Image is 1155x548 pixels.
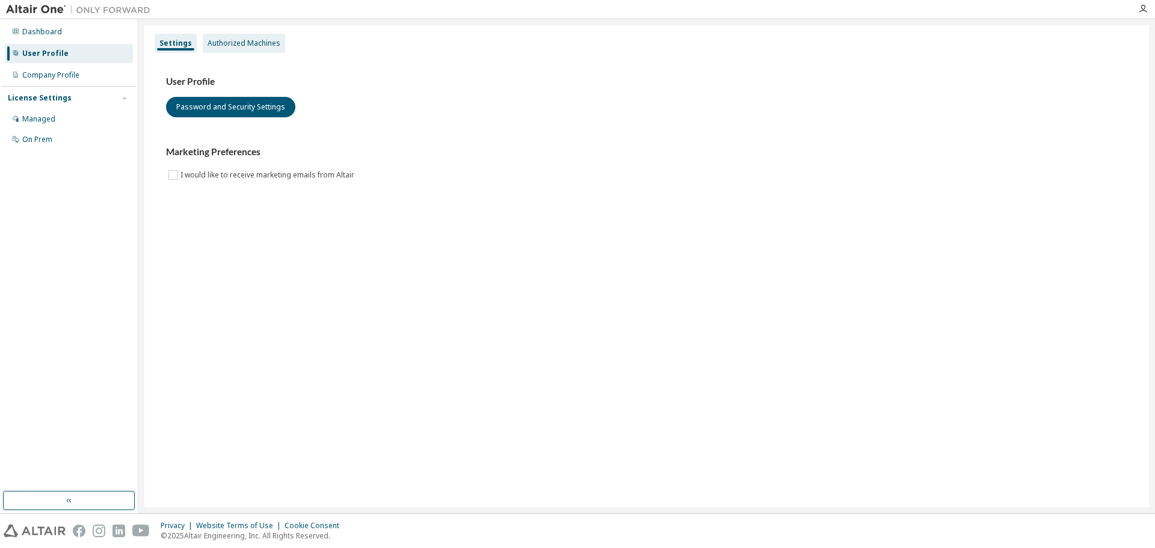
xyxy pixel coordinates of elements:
img: facebook.svg [73,525,85,537]
div: Company Profile [22,70,79,80]
div: Cookie Consent [285,521,346,531]
div: User Profile [22,49,69,58]
p: © 2025 Altair Engineering, Inc. All Rights Reserved. [161,531,346,541]
img: Altair One [6,4,156,16]
div: License Settings [8,93,72,103]
img: linkedin.svg [112,525,125,537]
label: I would like to receive marketing emails from Altair [180,168,357,182]
img: altair_logo.svg [4,525,66,537]
h3: User Profile [166,76,1127,88]
button: Password and Security Settings [166,97,295,117]
div: Settings [159,38,192,48]
div: Dashboard [22,27,62,37]
img: instagram.svg [93,525,105,537]
div: Privacy [161,521,196,531]
div: On Prem [22,135,52,144]
h3: Marketing Preferences [166,146,1127,158]
div: Website Terms of Use [196,521,285,531]
div: Managed [22,114,55,124]
div: Authorized Machines [208,38,280,48]
img: youtube.svg [132,525,150,537]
